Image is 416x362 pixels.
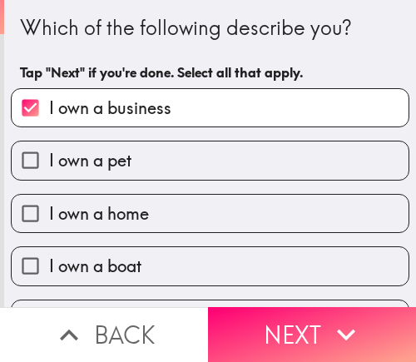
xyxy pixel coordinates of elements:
[49,255,141,278] span: I own a boat
[12,89,409,126] button: I own a business
[12,195,409,232] button: I own a home
[49,97,171,120] span: I own a business
[49,149,131,172] span: I own a pet
[49,202,149,226] span: I own a home
[12,141,409,179] button: I own a pet
[12,247,409,285] button: I own a boat
[20,14,400,42] div: Which of the following describe you?
[20,63,400,82] h6: Tap "Next" if you're done. Select all that apply.
[208,307,416,362] button: Next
